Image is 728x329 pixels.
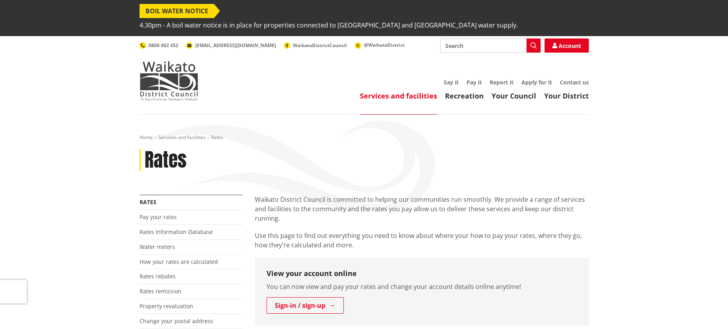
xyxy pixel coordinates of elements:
a: Your District [544,91,589,101]
a: @WaikatoDistrict [355,42,405,48]
span: @WaikatoDistrict [364,42,405,48]
p: You can now view and pay your rates and change your account details online anytime! [267,282,577,291]
a: Water meters [140,243,175,250]
a: Sign-in / sign-up [267,297,344,314]
span: Rates [211,134,223,141]
img: Waikato District Council - Te Kaunihera aa Takiwaa o Waikato [140,61,198,101]
a: How your rates are calculated [140,258,218,265]
p: Use this page to find out everything you need to know about where your how to pay your rates, whe... [255,231,589,250]
a: Pay it [467,79,482,86]
a: Change your postal address [140,317,213,325]
a: [EMAIL_ADDRESS][DOMAIN_NAME] [186,42,276,49]
a: Say it [444,79,459,86]
span: 0800 492 452 [149,42,178,49]
span: WaikatoDistrictCouncil [293,42,347,49]
a: Account [545,38,589,53]
a: Apply for it [521,79,552,86]
span: 4.30pm - A boil water notice is in place for properties connected to [GEOGRAPHIC_DATA] and [GEOGR... [140,18,518,32]
a: Services and facilities [360,91,437,101]
p: Waikato District Council is committed to helping our communities run smoothly. We provide a range... [255,195,589,223]
a: Recreation [445,91,484,101]
a: Rates rebates [140,272,176,280]
a: Rates [140,198,156,206]
a: Rates remission [140,287,182,295]
a: Rates Information Database [140,228,213,236]
span: [EMAIL_ADDRESS][DOMAIN_NAME] [195,42,276,49]
a: Pay your rates [140,213,177,221]
nav: breadcrumb [140,134,589,141]
h1: Rates [145,149,187,172]
a: Contact us [560,79,589,86]
h3: View your account online [267,269,577,278]
a: Your Council [492,91,536,101]
a: WaikatoDistrictCouncil [284,42,347,49]
input: Search input [440,38,541,53]
a: Property revaluation [140,302,193,310]
a: Home [140,134,153,141]
a: Report it [490,79,514,86]
a: 0800 492 452 [140,42,178,49]
a: Services and facilities [158,134,205,141]
span: BOIL WATER NOTICE [140,4,214,18]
